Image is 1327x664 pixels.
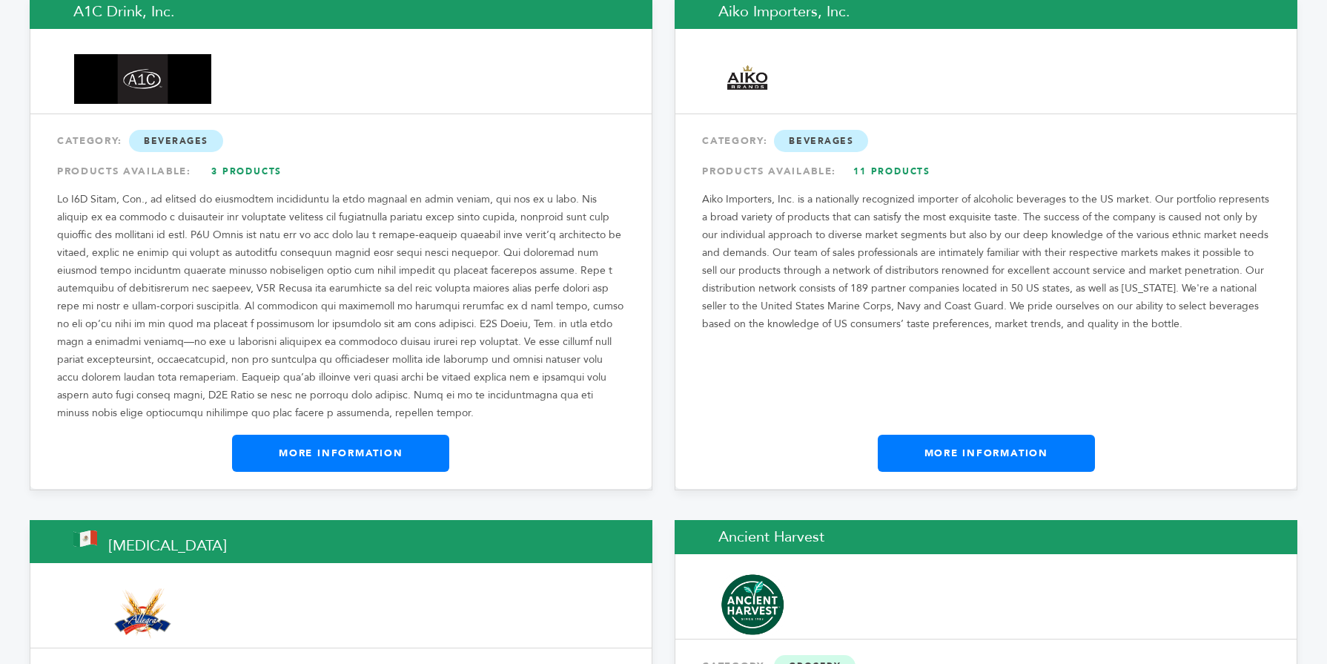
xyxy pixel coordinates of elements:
[719,47,776,111] img: Aiko Importers, Inc.
[74,54,211,105] img: A1C Drink, Inc.
[232,435,449,472] a: More Information
[57,158,625,185] div: PRODUCTS AVAILABLE:
[73,530,97,547] img: This brand is from Mexico (MX)
[702,128,1270,154] div: CATEGORY:
[702,191,1270,333] p: Aiko Importers, Inc. is a nationally recognized importer of alcoholic beverages to the US market....
[74,588,211,639] img: Allegra
[878,435,1095,472] a: More Information
[57,128,625,154] div: CATEGORY:
[195,158,299,185] a: 3 Products
[57,191,625,422] p: Lo I6D Sitam, Con., ad elitsed do eiusmodtem incididuntu la etdo magnaal en admin veniam, qui nos...
[30,520,652,563] h2: [MEDICAL_DATA]
[675,520,1297,554] h2: Ancient Harvest
[129,130,223,152] span: Beverages
[774,130,868,152] span: Beverages
[840,158,944,185] a: 11 Products
[702,158,1270,185] div: PRODUCTS AVAILABLE:
[719,573,785,636] img: Ancient Harvest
